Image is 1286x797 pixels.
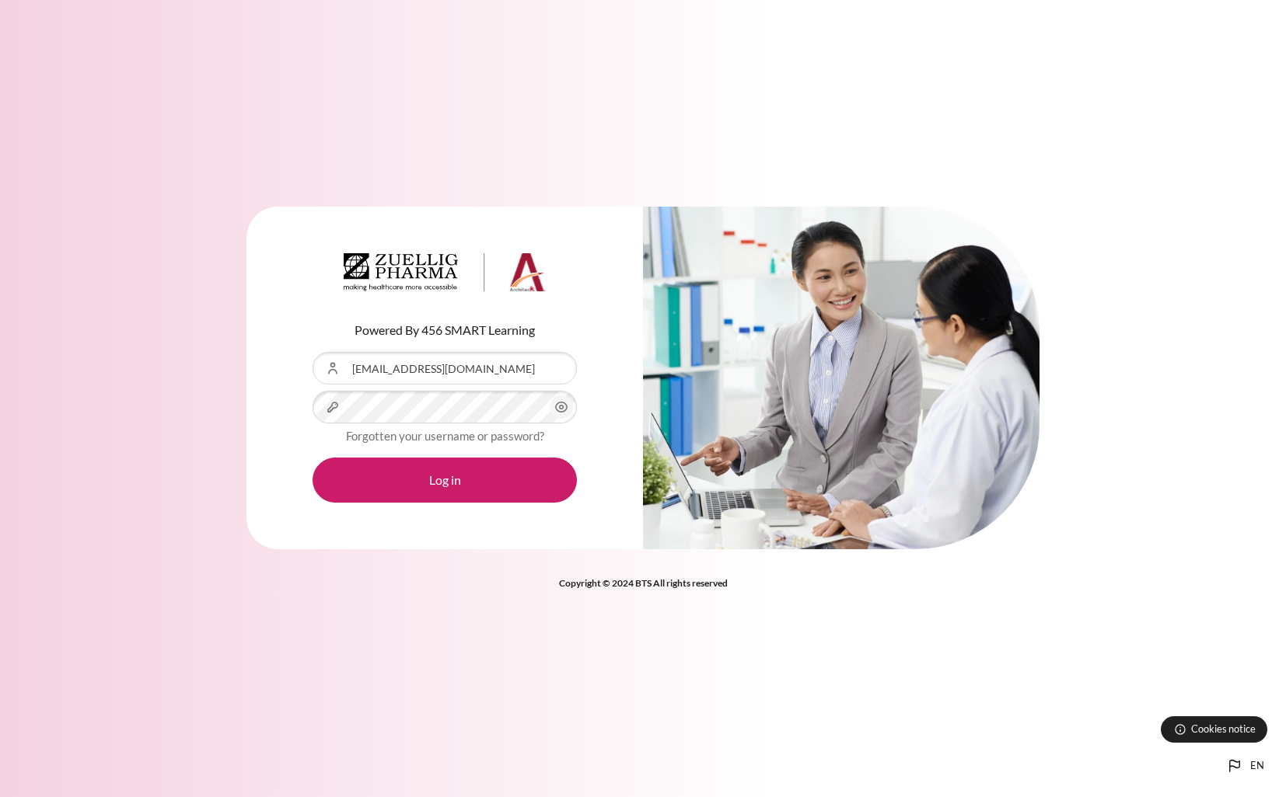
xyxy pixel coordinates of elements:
input: Username or Email Address [313,352,577,385]
strong: Copyright © 2024 BTS All rights reserved [559,577,728,589]
button: Log in [313,458,577,503]
span: Cookies notice [1191,722,1256,736]
img: Architeck [344,253,546,292]
button: Languages [1219,750,1270,781]
button: Cookies notice [1161,716,1267,743]
p: Powered By 456 SMART Learning [313,321,577,339]
a: Forgotten your username or password? [346,429,544,443]
span: en [1250,758,1264,774]
a: Architeck [344,253,546,298]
